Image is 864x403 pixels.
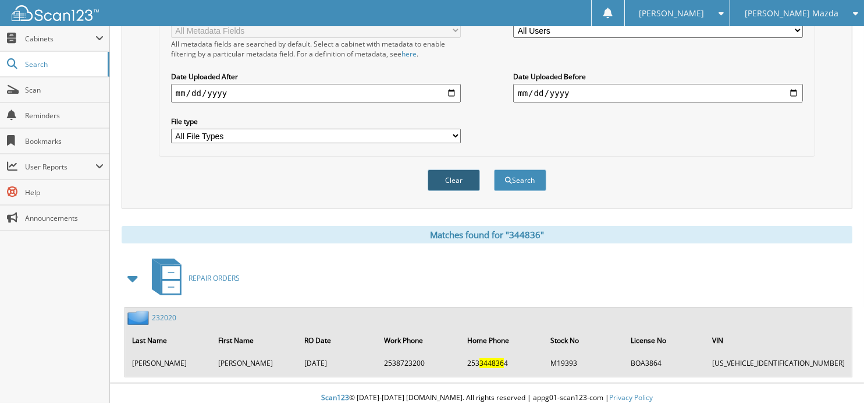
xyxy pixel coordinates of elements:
[25,162,95,172] span: User Reports
[479,358,504,368] span: 344836
[171,116,461,126] label: File type
[12,5,99,21] img: scan123-logo-white.svg
[461,328,543,352] th: Home Phone
[126,328,211,352] th: Last Name
[25,188,104,197] span: Help
[745,10,838,17] span: [PERSON_NAME] Mazda
[25,136,104,146] span: Bookmarks
[545,328,624,352] th: Stock No
[127,310,152,325] img: folder2.png
[25,34,95,44] span: Cabinets
[145,255,240,301] a: REPAIR ORDERS
[321,393,349,402] span: Scan123
[25,59,102,69] span: Search
[461,353,543,373] td: 253 4
[378,328,460,352] th: Work Phone
[494,169,546,191] button: Search
[639,10,704,17] span: [PERSON_NAME]
[171,39,461,59] div: All metadata fields are searched by default. Select a cabinet with metadata to enable filtering b...
[428,169,480,191] button: Clear
[212,328,297,352] th: First Name
[298,328,377,352] th: RO Date
[171,72,461,82] label: Date Uploaded After
[706,353,851,373] td: [US_VEHICLE_IDENTIFICATION_NUMBER]
[378,353,460,373] td: 2538723200
[513,84,803,102] input: end
[126,353,211,373] td: [PERSON_NAME]
[152,313,176,323] a: 232020
[189,273,240,283] span: REPAIR ORDERS
[706,328,851,352] th: VIN
[545,353,624,373] td: M19393
[212,353,297,373] td: [PERSON_NAME]
[806,347,864,403] iframe: Chat Widget
[625,353,705,373] td: BOA3864
[171,84,461,102] input: start
[401,49,417,59] a: here
[513,72,803,82] label: Date Uploaded Before
[298,353,377,373] td: [DATE]
[25,213,104,223] span: Announcements
[25,111,104,121] span: Reminders
[122,226,852,243] div: Matches found for "344836"
[609,393,653,402] a: Privacy Policy
[25,85,104,95] span: Scan
[625,328,705,352] th: License No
